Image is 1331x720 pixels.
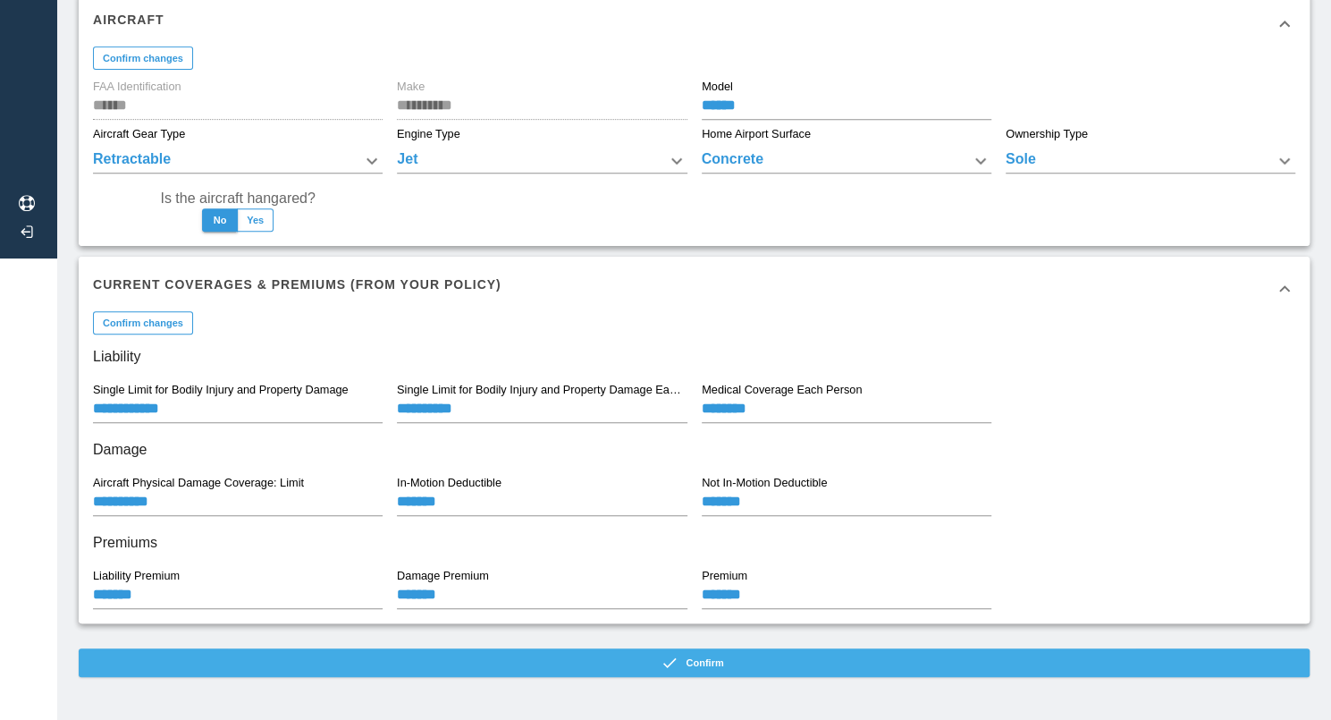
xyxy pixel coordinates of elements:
h6: Aircraft [93,10,164,30]
h6: Current Coverages & Premiums (from your policy) [93,275,501,294]
button: Confirm changes [93,47,193,70]
label: Liability Premium [93,568,180,584]
div: Sole [1006,148,1295,174]
label: Aircraft Gear Type [93,126,185,142]
div: Concrete [702,148,991,174]
label: Is the aircraft hangared? [160,188,315,208]
label: In-Motion Deductible [397,475,501,491]
label: Home Airport Surface [702,126,811,142]
label: Not In-Motion Deductible [702,475,827,491]
div: Current Coverages & Premiums (from your policy) [79,257,1310,321]
label: Aircraft Physical Damage Coverage: Limit [93,475,304,491]
button: No [202,208,238,232]
label: Engine Type [397,126,460,142]
div: Retractable [93,148,383,174]
h6: Damage [93,437,1295,462]
label: Ownership Type [1006,126,1088,142]
label: Model [702,79,733,95]
h6: Liability [93,344,1295,369]
button: Confirm changes [93,311,193,335]
label: Single Limit for Bodily Injury and Property Damage [93,382,349,398]
div: Jet [397,148,687,174]
label: Damage Premium [397,568,489,584]
button: Confirm [79,648,1310,677]
label: Make [397,79,425,95]
label: FAA Identification [93,79,181,95]
button: Yes [237,208,274,232]
label: Single Limit for Bodily Injury and Property Damage Each Passenger [397,382,686,398]
label: Premium [702,568,747,584]
label: Medical Coverage Each Person [702,382,862,398]
h6: Premiums [93,530,1295,555]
